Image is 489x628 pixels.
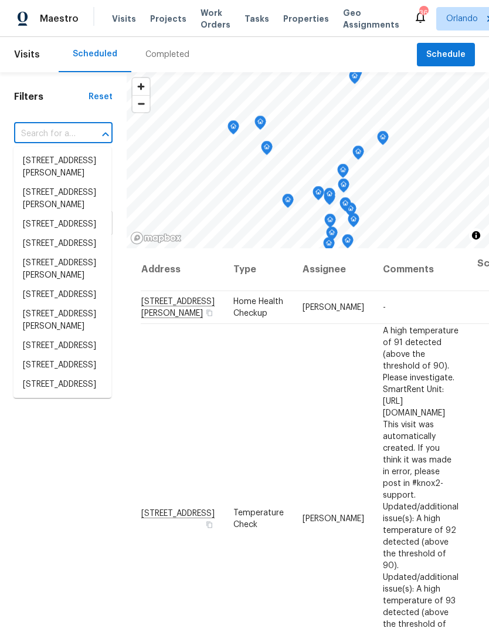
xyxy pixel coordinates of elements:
div: Map marker [339,197,351,215]
span: Geo Assignments [343,7,399,31]
li: [STREET_ADDRESS] [13,356,111,375]
span: Work Orders [201,7,230,31]
div: Map marker [377,131,389,149]
div: Map marker [324,214,336,232]
div: Map marker [323,237,335,255]
li: [STREET_ADDRESS] [13,336,111,356]
button: Schedule [417,43,475,67]
span: Home Health Checkup [233,298,283,318]
li: [STREET_ADDRESS] [13,285,111,305]
span: Properties [283,13,329,25]
a: Mapbox homepage [130,231,182,245]
li: [STREET_ADDRESS] [13,215,111,234]
li: [STREET_ADDRESS][PERSON_NAME] [13,254,111,285]
div: Scheduled [73,48,117,60]
span: Projects [150,13,186,25]
span: - [383,303,386,312]
span: [PERSON_NAME] [303,514,364,522]
div: Map marker [348,213,359,231]
span: Schedule [426,48,466,62]
div: 36 [419,7,427,19]
input: Search for an address... [14,125,80,143]
li: [STREET_ADDRESS][PERSON_NAME] [13,183,111,215]
button: Close [97,126,114,143]
span: Visits [112,13,136,25]
div: Map marker [337,164,349,182]
div: Map marker [254,116,266,134]
div: Map marker [342,234,354,252]
div: Reset [89,91,113,103]
span: Zoom out [133,96,150,112]
div: Map marker [227,120,239,139]
span: [PERSON_NAME] [303,303,364,312]
li: [STREET_ADDRESS][PERSON_NAME] [13,394,111,426]
div: Map marker [349,70,361,88]
div: Map marker [326,227,338,245]
span: Visits [14,42,40,67]
span: Maestro [40,13,79,25]
span: Toggle attribution [473,229,480,242]
div: Map marker [324,188,335,206]
button: Toggle attribution [469,228,483,242]
button: Zoom out [133,95,150,112]
th: Address [141,248,224,291]
div: Map marker [352,146,364,164]
h1: Filters [14,91,89,103]
button: Zoom in [133,78,150,95]
div: Map marker [261,141,273,159]
div: Map marker [338,178,349,197]
span: Tasks [244,15,269,23]
div: Map marker [282,194,294,212]
li: [STREET_ADDRESS][PERSON_NAME] [13,151,111,183]
button: Copy Address [204,308,215,318]
span: Orlando [446,13,478,25]
button: Copy Address [204,519,215,529]
th: Assignee [293,248,373,291]
th: Comments [373,248,468,291]
li: [STREET_ADDRESS][PERSON_NAME] [13,305,111,336]
li: [STREET_ADDRESS] [13,375,111,394]
div: Map marker [313,186,324,204]
th: Type [224,248,293,291]
span: Temperature Check [233,508,284,528]
li: [STREET_ADDRESS] [13,234,111,254]
div: Completed [145,49,189,60]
